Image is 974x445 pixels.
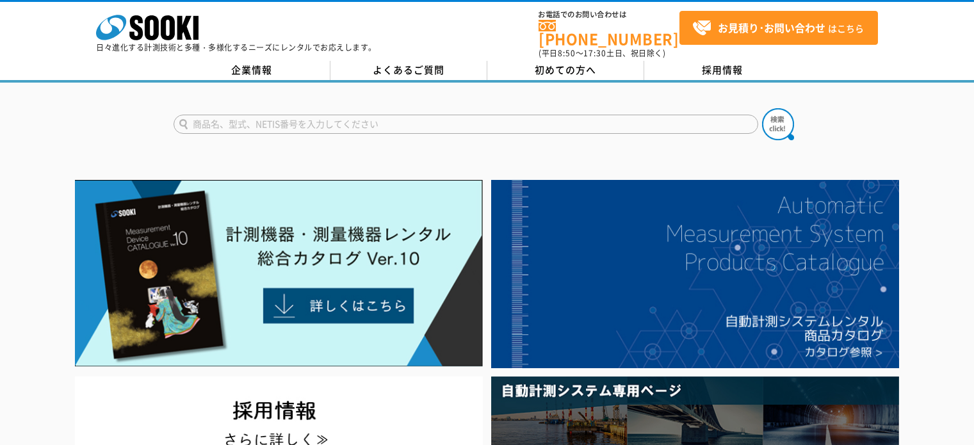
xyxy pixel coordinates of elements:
[96,44,377,51] p: 日々進化する計測技術と多種・多様化するニーズにレンタルでお応えします。
[692,19,864,38] span: はこちら
[539,11,679,19] span: お電話でのお問い合わせは
[487,61,644,80] a: 初めての方へ
[174,115,758,134] input: 商品名、型式、NETIS番号を入力してください
[539,47,665,59] span: (平日 ～ 土日、祝日除く)
[539,20,679,46] a: [PHONE_NUMBER]
[644,61,801,80] a: 採用情報
[491,180,899,368] img: 自動計測システムカタログ
[174,61,330,80] a: 企業情報
[75,180,483,367] img: Catalog Ver10
[718,20,825,35] strong: お見積り･お問い合わせ
[762,108,794,140] img: btn_search.png
[535,63,596,77] span: 初めての方へ
[583,47,606,59] span: 17:30
[679,11,878,45] a: お見積り･お問い合わせはこちら
[558,47,576,59] span: 8:50
[330,61,487,80] a: よくあるご質問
